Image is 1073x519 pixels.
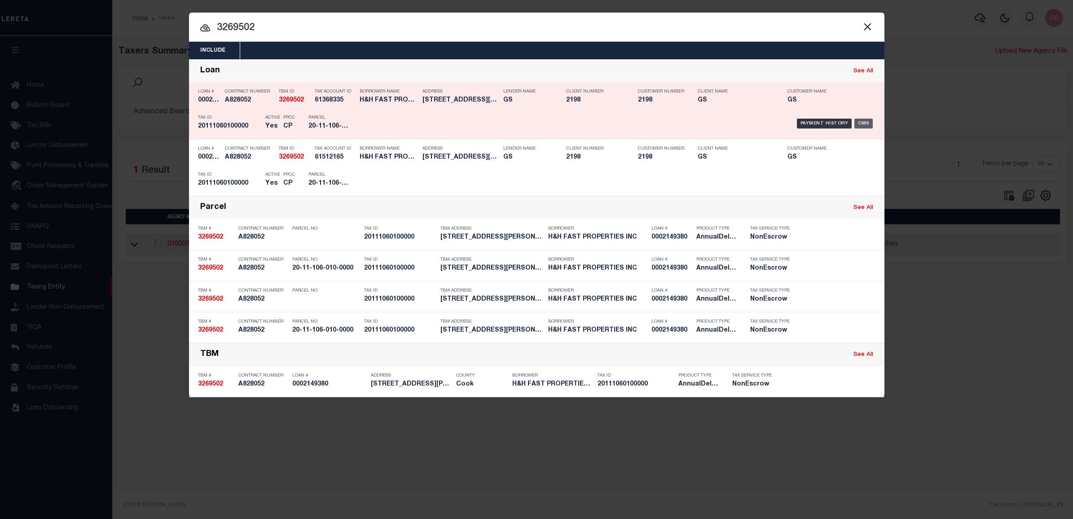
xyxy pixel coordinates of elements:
h5: NonEscrow [750,296,791,303]
h5: GS [698,154,774,161]
h5: 20-11-106-010-0000 [292,265,360,272]
p: Tax Service Type [750,288,791,293]
p: Tax ID [364,226,436,231]
p: Loan # [651,319,692,324]
p: Address [422,146,499,151]
h5: 61368335 [315,97,355,104]
p: TBM Address [440,257,544,262]
p: Parcel No [292,288,360,293]
h5: AnnualDelinquency [696,234,737,241]
p: Tax ID [198,115,261,120]
h5: H&H FAST PROPERTIES INC [548,234,647,241]
p: Tax Account ID [315,146,355,151]
h5: NonEscrow [750,234,791,241]
h5: 4840 S ELLIS AVE CHICAGO IL ... [440,296,544,303]
p: Contract Number [225,89,274,94]
p: Loan # [198,89,220,94]
h5: A828052 [238,265,288,272]
h5: 0002149380 [198,97,220,104]
p: Active [265,172,280,177]
p: Client Number [566,89,624,94]
p: Borrower [548,319,647,324]
p: Client Name [698,146,774,151]
h5: 0002149380 [651,265,692,272]
h5: 3269502 [198,234,234,241]
p: Loan # [651,257,692,262]
p: TBM # [198,288,234,293]
p: Loan # [651,288,692,293]
p: Customer Number [638,89,684,94]
h5: 20111060100000 [364,296,436,303]
p: Contract Number [238,319,288,324]
h5: A828052 [238,296,288,303]
p: Tax ID [364,257,436,262]
h5: 2198 [638,97,683,104]
p: Parcel No [292,319,360,324]
h5: 20111060100000 [598,381,674,388]
p: Borrower [548,288,647,293]
p: TBM # [198,257,234,262]
h5: 2198 [638,154,683,161]
h5: 20111060100000 [198,123,261,130]
p: TBM ID [279,89,310,94]
h5: H&H FAST PROPERTIES INC [548,327,647,334]
strong: 3269502 [198,265,223,271]
h5: H&H FAST PROPERTIES INC [512,381,593,388]
p: Loan # [198,146,220,151]
h5: 2198 [566,97,624,104]
strong: 3269502 [198,381,223,387]
h5: 3269502 [279,97,310,104]
h5: A828052 [238,234,288,241]
p: TBM ID [279,146,310,151]
strong: 3269502 [279,97,304,103]
div: OMS [854,119,873,129]
p: Tax Service Type [750,319,791,324]
h5: AnnualDelinquency [696,296,737,303]
p: Contract Number [238,288,288,293]
p: PPCC [283,172,295,177]
h5: Yes [265,123,279,130]
p: Parcel [308,172,349,177]
h5: 4840 S ELLIS AVE [371,381,452,388]
h5: 4840 S ELLIS AVE CHICAGO IL ... [422,154,499,161]
h5: 20-11-106-010-0000 [308,180,349,187]
h5: A828052 [225,97,274,104]
div: Payment History [797,119,852,129]
p: Contract Number [238,257,288,262]
h5: H&H FAST PROPERTIES INC [548,296,647,303]
strong: 3269502 [279,154,304,160]
p: Product Type [696,226,737,231]
p: TBM Address [440,288,544,293]
p: TBM # [198,373,234,378]
button: Include [189,42,237,59]
p: Tax Service Type [750,226,791,231]
h5: 61512165 [315,154,355,161]
p: Tax ID [364,288,436,293]
h5: A828052 [225,154,274,161]
h5: GS [698,97,774,104]
h5: H&H FAST PROPERTIES INC [360,97,418,104]
p: Client Name [698,89,774,94]
p: Active [265,115,280,120]
h5: 20-11-106-010-0000 [292,327,360,334]
p: Lender Name [503,89,553,94]
p: Tax Account ID [315,89,355,94]
p: TBM Address [440,319,544,324]
p: TBM Address [440,226,544,231]
h5: 20-11-106-010-0000 [308,123,349,130]
h5: 4840 S ELLIS AVE CHICAGO IL ... [422,97,499,104]
p: Borrower [548,257,647,262]
h5: 20111060100000 [364,265,436,272]
a: See All [853,68,873,74]
p: Loan # [651,226,692,231]
p: Product Type [696,288,737,293]
h5: A828052 [238,381,288,388]
h5: 20111060100000 [198,180,261,187]
h5: 0002149380 [651,234,692,241]
p: Parcel [308,115,349,120]
p: TBM # [198,226,234,231]
h5: 4840 S ELLIS AVE CHICAGO IL ... [440,265,544,272]
p: Borrower [548,226,647,231]
p: County [456,373,508,378]
p: Contract Number [238,226,288,231]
